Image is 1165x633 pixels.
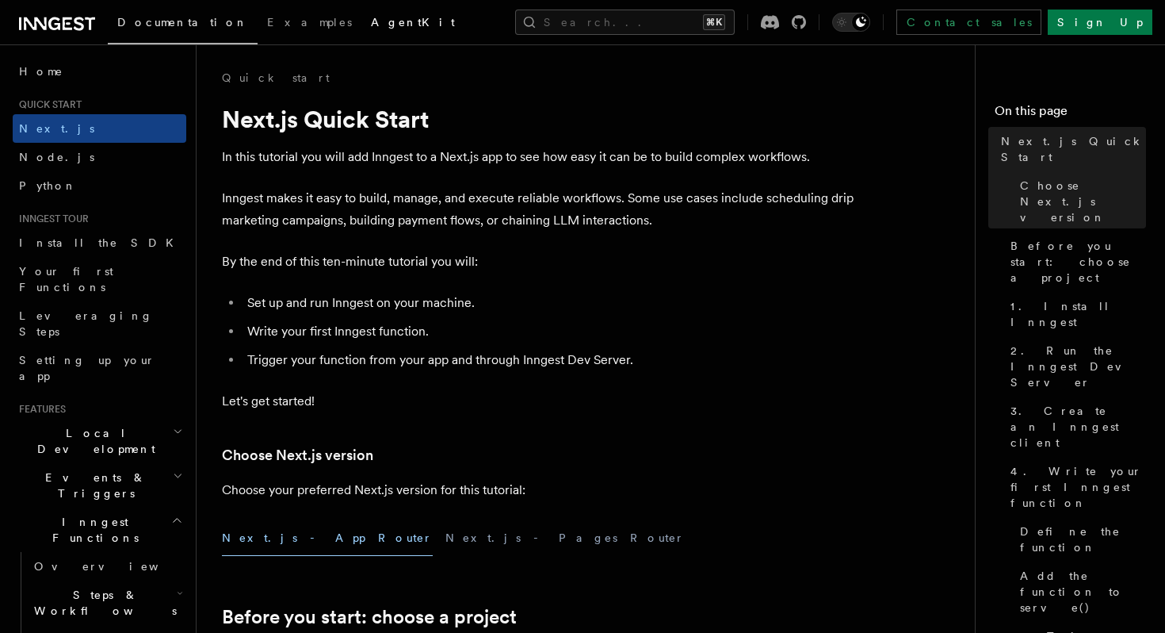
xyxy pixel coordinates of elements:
a: Setting up your app [13,346,186,390]
a: Home [13,57,186,86]
span: Setting up your app [19,354,155,382]
h1: Next.js Quick Start [222,105,856,133]
button: Events & Triggers [13,463,186,508]
span: Inngest Functions [13,514,171,546]
a: Install the SDK [13,228,186,257]
span: Next.js [19,122,94,135]
span: Leveraging Steps [19,309,153,338]
button: Next.js - App Router [222,520,433,556]
span: Features [13,403,66,416]
p: Let's get started! [222,390,856,412]
span: 1. Install Inngest [1010,298,1146,330]
span: Inngest tour [13,213,89,225]
a: Overview [28,552,186,581]
li: Write your first Inngest function. [243,320,856,343]
button: Local Development [13,419,186,463]
a: AgentKit [361,5,464,43]
span: Quick start [13,98,82,111]
span: Install the SDK [19,236,183,249]
p: In this tutorial you will add Inngest to a Next.js app to see how easy it can be to build complex... [222,146,856,168]
a: Your first Functions [13,257,186,301]
button: Toggle dark mode [832,13,870,32]
button: Inngest Functions [13,508,186,552]
a: Quick start [222,70,330,86]
span: Before you start: choose a project [1010,238,1146,286]
a: Examples [258,5,361,43]
a: 4. Write your first Inngest function [1004,457,1146,517]
a: Next.js [13,114,186,143]
span: Define the function [1020,524,1146,555]
span: Home [19,63,63,79]
a: Choose Next.js version [1014,171,1146,232]
a: Next.js Quick Start [995,127,1146,171]
span: Python [19,179,77,192]
a: Node.js [13,143,186,171]
li: Set up and run Inngest on your machine. [243,292,856,314]
a: Sign Up [1048,10,1152,35]
li: Trigger your function from your app and through Inngest Dev Server. [243,349,856,371]
span: Your first Functions [19,265,113,293]
h4: On this page [995,102,1146,127]
span: Steps & Workflows [28,587,177,619]
span: Node.js [19,151,94,163]
a: 3. Create an Inngest client [1004,397,1146,457]
a: Choose Next.js version [222,444,373,466]
span: 4. Write your first Inngest function [1010,463,1146,511]
kbd: ⌘K [703,14,725,30]
a: Leveraging Steps [13,301,186,346]
span: Local Development [13,425,173,457]
span: Examples [267,16,352,29]
p: Inngest makes it easy to build, manage, and execute reliable workflows. Some use cases include sc... [222,187,856,232]
button: Next.js - Pages Router [445,520,685,556]
span: Events & Triggers [13,470,173,501]
a: Documentation [108,5,258,44]
button: Steps & Workflows [28,581,186,625]
a: Add the function to serve() [1014,562,1146,622]
span: Add the function to serve() [1020,568,1146,616]
p: Choose your preferred Next.js version for this tutorial: [222,479,856,501]
span: Documentation [117,16,248,29]
a: Before you start: choose a project [222,606,517,628]
a: 2. Run the Inngest Dev Server [1004,336,1146,397]
a: 1. Install Inngest [1004,292,1146,336]
span: Overview [34,560,197,573]
p: By the end of this ten-minute tutorial you will: [222,251,856,273]
a: Before you start: choose a project [1004,232,1146,292]
span: 3. Create an Inngest client [1010,403,1146,451]
span: Next.js Quick Start [1001,133,1146,165]
a: Define the function [1014,517,1146,562]
span: Choose Next.js version [1020,178,1146,225]
button: Search...⌘K [515,10,735,35]
a: Contact sales [896,10,1041,35]
span: AgentKit [371,16,455,29]
a: Python [13,171,186,200]
span: 2. Run the Inngest Dev Server [1010,343,1146,390]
